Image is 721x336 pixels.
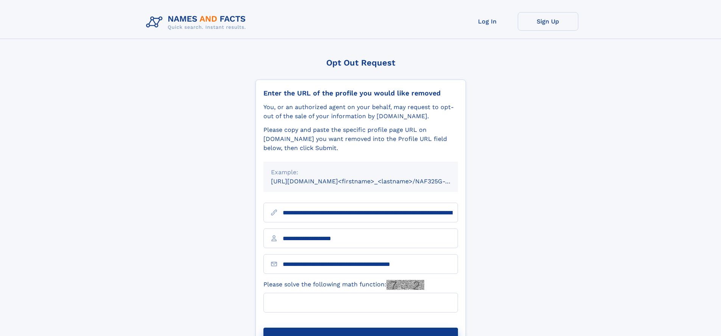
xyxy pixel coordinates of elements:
[263,103,458,121] div: You, or an authorized agent on your behalf, may request to opt-out of the sale of your informatio...
[263,89,458,97] div: Enter the URL of the profile you would like removed
[518,12,578,31] a: Sign Up
[457,12,518,31] a: Log In
[263,125,458,153] div: Please copy and paste the specific profile page URL on [DOMAIN_NAME] you want removed into the Pr...
[271,178,472,185] small: [URL][DOMAIN_NAME]<firstname>_<lastname>/NAF325G-xxxxxxxx
[143,12,252,33] img: Logo Names and Facts
[255,58,466,67] div: Opt Out Request
[263,280,424,290] label: Please solve the following math function:
[271,168,450,177] div: Example:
